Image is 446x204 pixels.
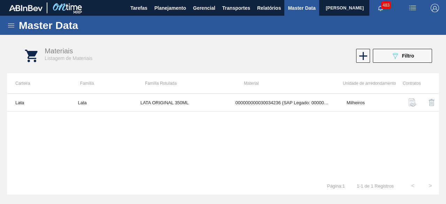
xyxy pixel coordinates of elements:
th: Contratos [399,73,419,93]
div: Desabilitar Material [423,94,439,111]
span: Transportes [222,4,250,12]
span: Filtro [402,53,414,59]
button: > [422,177,439,195]
span: Materiais [45,47,73,55]
th: Família Rotulada [137,73,236,93]
th: Família [72,73,137,93]
div: Buscar Contratos Material [404,94,420,111]
span: 483 [381,1,391,9]
th: Carteira [7,73,72,93]
th: Unidade de arredondamento [334,73,399,93]
h1: Master Data [19,21,143,29]
div: Filtrar Material [369,49,436,63]
span: Tarefas [130,4,147,12]
img: TNhmsLtSVTkK8tSr43FrP2fwEKptu5GPRR3wAAAABJRU5ErkJggg== [9,5,43,11]
button: contract-icon [404,94,421,111]
button: < [404,177,422,195]
span: 1 - 1 de 1 Registros [355,183,394,189]
button: delete-icon [423,94,440,111]
span: Master Data [288,4,315,12]
td: 000000000030034236 (SAP Legado: 000000000050847078) - LATA AL ORIGINAL 350ML BRILHO [227,94,338,112]
div: Habilitar Material [355,49,369,63]
button: Filtro [373,49,432,63]
span: Página : 1 [327,183,345,189]
span: Gerencial [193,4,215,12]
img: userActions [408,4,417,12]
td: LATA ORIGINAL 350ML [132,94,227,112]
span: Relatórios [257,4,281,12]
td: Milheiros [338,94,401,112]
img: delete-icon [428,98,436,107]
td: Lata [69,94,132,112]
span: Planejamento [154,4,186,12]
img: Logout [431,4,439,12]
span: Listagem de Materiais [45,55,92,61]
th: Material [236,73,334,93]
img: contract-icon [408,98,417,107]
button: Notificações [369,3,392,13]
td: Lata [7,94,69,112]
